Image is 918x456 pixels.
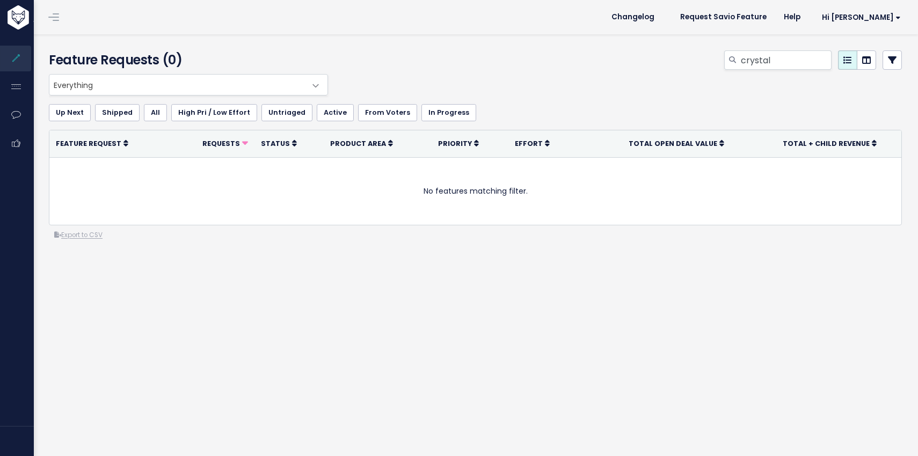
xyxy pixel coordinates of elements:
[144,104,167,121] a: All
[261,104,312,121] a: Untriaged
[611,13,654,21] span: Changelog
[54,231,103,239] a: Export to CSV
[672,9,775,25] a: Request Savio Feature
[809,9,909,26] a: Hi [PERSON_NAME]
[438,138,479,149] a: Priority
[330,139,386,148] span: Product Area
[261,138,297,149] a: Status
[56,138,128,149] a: Feature Request
[95,104,140,121] a: Shipped
[783,138,877,149] a: Total + Child Revenue
[171,104,257,121] a: High Pri / Low Effort
[49,74,328,95] span: Everything
[202,138,248,149] a: Requests
[421,104,476,121] a: In Progress
[261,139,290,148] span: Status
[775,9,809,25] a: Help
[358,104,417,121] a: From Voters
[49,104,902,121] ul: Filter feature requests
[330,138,393,149] a: Product Area
[822,13,901,21] span: Hi [PERSON_NAME]
[49,50,323,70] h4: Feature Requests (0)
[317,104,354,121] a: Active
[5,5,88,30] img: logo-white.9d6f32f41409.svg
[783,139,870,148] span: Total + Child Revenue
[740,50,832,70] input: Search features...
[438,139,472,148] span: Priority
[49,75,306,95] span: Everything
[49,157,901,225] td: No features matching filter.
[629,138,724,149] a: Total open deal value
[515,139,543,148] span: Effort
[202,139,240,148] span: Requests
[515,138,550,149] a: Effort
[56,139,121,148] span: Feature Request
[629,139,717,148] span: Total open deal value
[49,104,91,121] a: Up Next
